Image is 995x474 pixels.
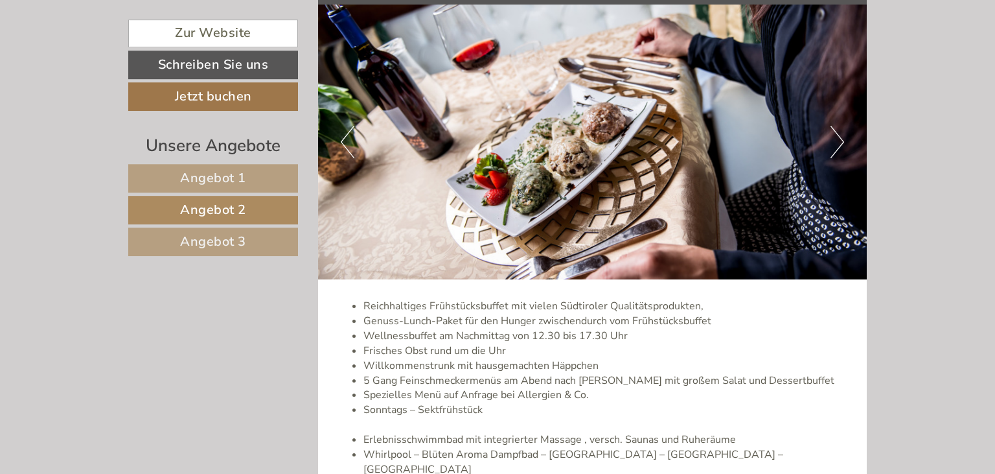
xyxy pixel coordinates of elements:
[231,10,280,32] div: [DATE]
[188,150,491,159] small: 10:15
[363,299,848,314] li: Reichhaltiges Frühstücksbuffet mit vielen Südtiroler Qualitätsprodukten,
[181,77,501,161] div: Guten Tag, irgendwie sind unsere Kinder nicht übermittelt worden, oder ich übersehe es. Wir haben...
[363,329,848,344] li: Wellnessbuffet am Nachmittag von 12.30 bis 17.30 Uhr
[363,344,848,359] li: Frisches Obst rund um die Uhr
[363,433,848,447] li: Erlebnisschwimmbad mit integrierter Massage , versch. Saunas und Ruheräume
[830,126,844,158] button: Next
[128,19,298,47] a: Zur Website
[19,38,210,48] div: Hotel Kristall
[363,403,848,433] li: Sonntags – Sektfrühstück
[188,80,491,90] div: Sie
[180,169,246,187] span: Angebot 1
[128,82,298,111] a: Jetzt buchen
[10,35,216,75] div: Guten Tag, wie können wir Ihnen helfen?
[180,201,246,219] span: Angebot 2
[363,314,848,329] li: Genuss-Lunch-Paket für den Hunger zwischendurch vom Frühstücksbuffet
[128,134,298,158] div: Unsere Angebote
[341,126,354,158] button: Previous
[423,336,510,364] button: Senden
[363,373,848,388] li: 5 Gang Feinschmeckermenüs am Abend nach [PERSON_NAME] mit großem Salat und Dessertbuffet
[363,388,848,403] li: Spezielles Menü auf Anfrage bei Allergien & Co.
[128,51,298,79] a: Schreiben Sie uns
[363,359,848,373] li: Willkommenstrunk mit hausgemachten Häppchen
[180,233,246,250] span: Angebot 3
[19,63,210,72] small: 10:12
